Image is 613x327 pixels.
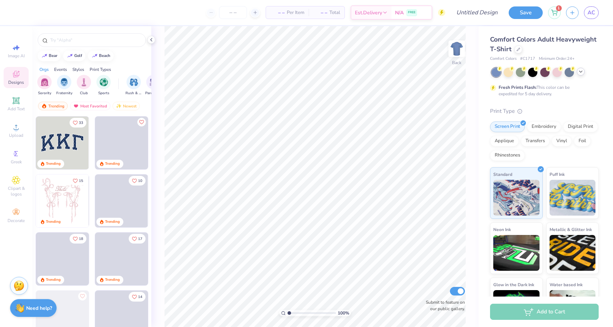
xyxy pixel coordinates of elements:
span: Puff Ink [550,170,565,178]
img: e74243e0-e378-47aa-a400-bc6bcb25063a [148,174,201,227]
img: Puff Ink [550,180,596,216]
img: Metallic & Glitter Ink [550,235,596,271]
div: This color can be expedited for 5 day delivery. [499,84,587,97]
span: Standard [493,170,512,178]
div: filter for Club [77,75,91,96]
strong: Need help? [26,305,52,312]
img: trend_line.gif [42,54,47,58]
button: Like [129,176,146,186]
span: Upload [9,133,23,138]
div: Orgs [39,66,49,73]
div: Transfers [521,136,550,146]
div: Styles [72,66,84,73]
img: Rush & Bid Image [130,78,138,86]
button: Like [70,176,86,186]
div: Newest [113,102,140,110]
div: Trending [105,219,120,225]
span: Clipart & logos [4,186,29,197]
button: filter button [77,75,91,96]
div: filter for Parent's Weekend [145,75,162,96]
div: Trending [105,277,120,283]
strong: Fresh Prints Flash: [499,85,537,90]
span: Metallic & Glitter Ink [550,226,592,233]
div: Embroidery [527,121,561,132]
span: 1 [556,5,562,11]
button: golf [63,51,85,61]
span: 17 [138,237,142,241]
button: Like [70,234,86,244]
span: 10 [138,179,142,183]
div: Screen Print [490,121,525,132]
a: AC [584,6,599,19]
span: Fraternity [56,91,72,96]
input: Untitled Design [451,5,503,20]
span: Parent's Weekend [145,91,162,96]
span: Est. Delivery [355,9,382,16]
span: # C1717 [520,56,535,62]
img: Back [450,42,464,56]
span: 15 [79,179,83,183]
div: Trending [46,277,61,283]
span: Designs [8,80,24,85]
span: 33 [79,121,83,125]
span: 14 [138,295,142,299]
div: Rhinestones [490,150,525,161]
span: 100 % [338,310,349,316]
img: 83dda5b0-2158-48ca-832c-f6b4ef4c4536 [36,174,89,227]
button: filter button [125,75,142,96]
span: Rush & Bid [125,91,142,96]
img: Standard [493,180,540,216]
img: Sorority Image [41,78,49,86]
button: filter button [145,75,162,96]
button: filter button [96,75,111,96]
span: – – [313,9,327,16]
div: Print Type [490,107,599,115]
span: Neon Ink [493,226,511,233]
span: Sorority [38,91,51,96]
img: Fraternity Image [60,78,68,86]
span: N/A [395,9,404,16]
img: Glow in the Dark Ink [493,290,540,326]
div: Print Types [90,66,111,73]
img: Neon Ink [493,235,540,271]
div: Most Favorited [70,102,110,110]
span: Comfort Colors [490,56,517,62]
span: Per Item [287,9,304,16]
div: Applique [490,136,519,146]
span: Comfort Colors Adult Heavyweight T-Shirt [490,35,597,53]
button: beach [88,51,114,61]
span: Greek [11,159,22,165]
span: FREE [408,10,415,15]
div: Trending [46,219,61,225]
span: Sports [98,91,109,96]
div: bear [49,54,57,58]
button: Save [509,6,543,19]
img: Water based Ink [550,290,596,326]
div: filter for Sports [96,75,111,96]
button: filter button [37,75,52,96]
div: Events [54,66,67,73]
div: Digital Print [563,121,598,132]
div: Back [452,59,461,66]
img: most_fav.gif [73,104,79,109]
div: Trending [38,102,68,110]
img: trend_line.gif [92,54,98,58]
div: golf [74,54,82,58]
div: filter for Fraternity [56,75,72,96]
img: 3b9aba4f-e317-4aa7-a679-c95a879539bd [36,116,89,169]
span: Add Text [8,106,25,112]
img: Newest.gif [116,104,122,109]
button: filter button [56,75,72,96]
button: Like [137,118,146,126]
div: filter for Sorority [37,75,52,96]
span: Glow in the Dark Ink [493,281,534,288]
div: Trending [105,161,120,167]
span: AC [588,9,595,17]
input: Try "Alpha" [49,37,141,44]
button: Like [78,292,87,300]
button: Like [70,118,86,128]
span: Minimum Order: 24 + [539,56,575,62]
label: Submit to feature on our public gallery. [422,299,465,312]
div: beach [99,54,110,58]
button: Like [129,234,146,244]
